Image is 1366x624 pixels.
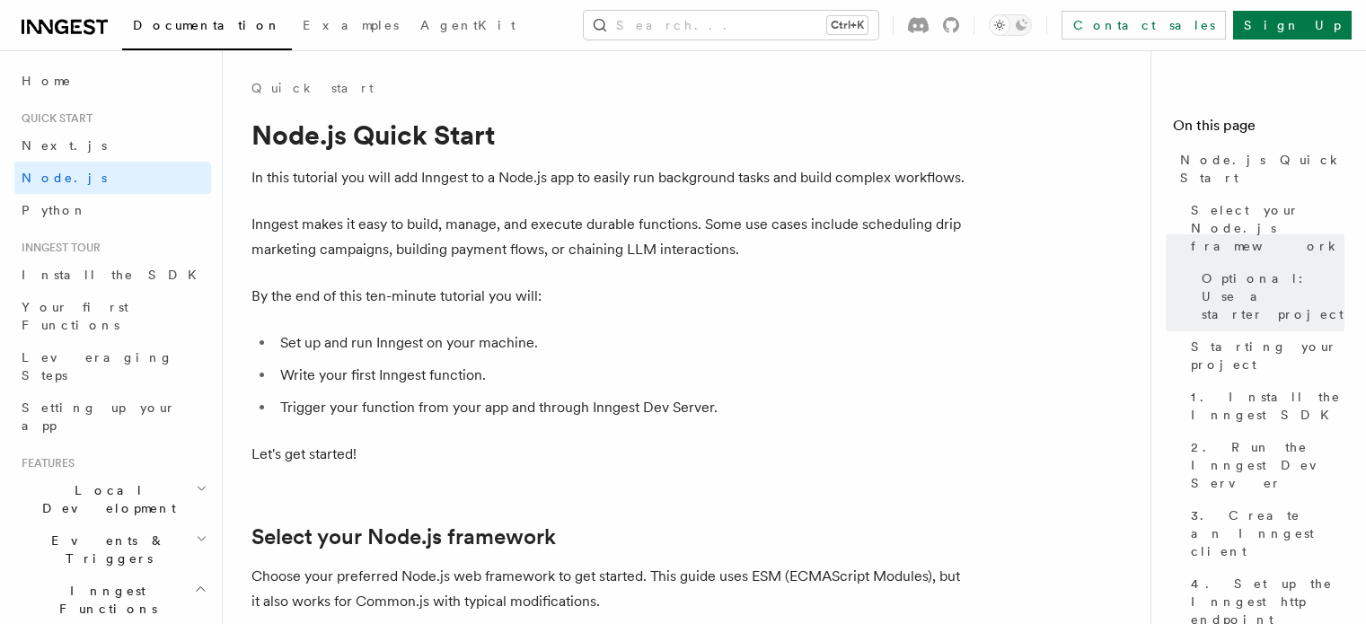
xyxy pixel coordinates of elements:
[303,18,399,32] span: Examples
[1191,338,1344,374] span: Starting your project
[14,524,211,575] button: Events & Triggers
[1233,11,1352,40] a: Sign Up
[133,18,281,32] span: Documentation
[1062,11,1226,40] a: Contact sales
[22,400,176,433] span: Setting up your app
[22,138,107,153] span: Next.js
[1194,262,1344,330] a: Optional: Use a starter project
[122,5,292,50] a: Documentation
[1191,506,1344,560] span: 3. Create an Inngest client
[14,291,211,341] a: Your first Functions
[22,268,207,282] span: Install the SDK
[1184,194,1344,262] a: Select your Node.js framework
[410,5,526,48] a: AgentKit
[989,14,1032,36] button: Toggle dark mode
[1180,151,1344,187] span: Node.js Quick Start
[14,481,196,517] span: Local Development
[14,456,75,470] span: Features
[14,582,194,618] span: Inngest Functions
[14,111,93,126] span: Quick start
[251,79,374,97] a: Quick start
[14,65,211,97] a: Home
[251,442,970,467] p: Let's get started!
[22,171,107,185] span: Node.js
[14,241,101,255] span: Inngest tour
[1173,144,1344,194] a: Node.js Quick Start
[14,129,211,162] a: Next.js
[1184,330,1344,381] a: Starting your project
[584,11,878,40] button: Search...Ctrl+K
[14,341,211,391] a: Leveraging Steps
[1191,201,1344,255] span: Select your Node.js framework
[251,119,970,151] h1: Node.js Quick Start
[251,212,970,262] p: Inngest makes it easy to build, manage, and execute durable functions. Some use cases include sch...
[251,165,970,190] p: In this tutorial you will add Inngest to a Node.js app to easily run background tasks and build c...
[275,395,970,420] li: Trigger your function from your app and through Inngest Dev Server.
[22,300,128,332] span: Your first Functions
[1191,438,1344,492] span: 2. Run the Inngest Dev Server
[22,350,173,382] span: Leveraging Steps
[275,363,970,388] li: Write your first Inngest function.
[14,162,211,194] a: Node.js
[827,16,868,34] kbd: Ctrl+K
[14,194,211,226] a: Python
[1184,431,1344,499] a: 2. Run the Inngest Dev Server
[251,524,556,549] a: Select your Node.js framework
[1184,381,1344,431] a: 1. Install the Inngest SDK
[22,72,72,90] span: Home
[14,259,211,291] a: Install the SDK
[22,203,87,217] span: Python
[14,474,211,524] button: Local Development
[420,18,516,32] span: AgentKit
[1184,499,1344,567] a: 3. Create an Inngest client
[292,5,410,48] a: Examples
[251,284,970,309] p: By the end of this ten-minute tutorial you will:
[1191,388,1344,424] span: 1. Install the Inngest SDK
[14,391,211,442] a: Setting up your app
[14,532,196,567] span: Events & Triggers
[1202,269,1344,323] span: Optional: Use a starter project
[275,330,970,356] li: Set up and run Inngest on your machine.
[251,564,970,614] p: Choose your preferred Node.js web framework to get started. This guide uses ESM (ECMAScript Modul...
[1173,115,1344,144] h4: On this page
